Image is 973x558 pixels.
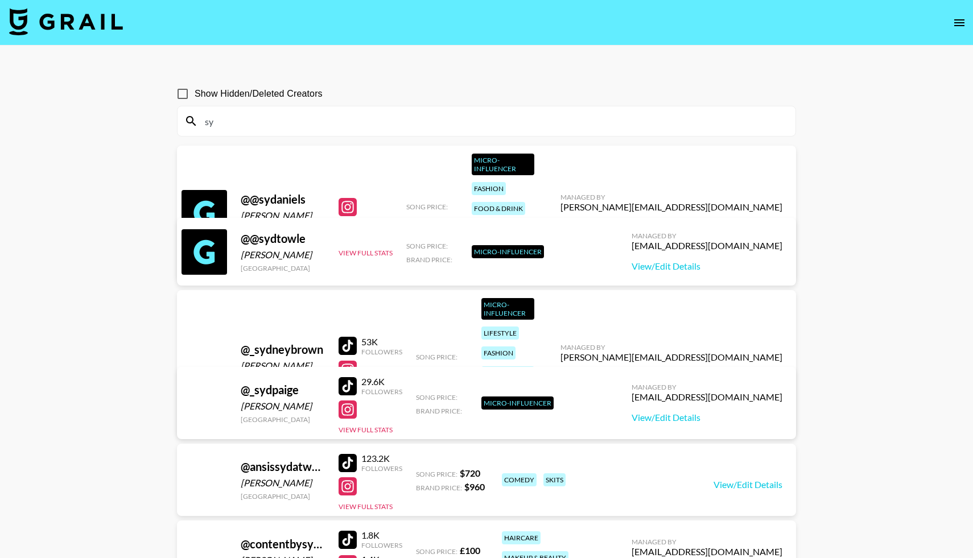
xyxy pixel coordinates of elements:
[416,353,457,361] span: Song Price:
[416,470,457,478] span: Song Price:
[464,481,485,492] strong: $ 960
[241,492,325,501] div: [GEOGRAPHIC_DATA]
[339,249,393,257] button: View Full Stats
[361,376,402,387] div: 29.6K
[406,242,448,250] span: Song Price:
[481,326,519,340] div: lifestyle
[9,8,123,35] img: Grail Talent
[361,348,402,356] div: Followers
[241,537,325,551] div: @ contentbysyd1
[361,464,402,473] div: Followers
[560,201,782,213] div: [PERSON_NAME][EMAIL_ADDRESS][DOMAIN_NAME]
[460,545,480,556] strong: £ 100
[560,352,782,363] div: [PERSON_NAME][EMAIL_ADDRESS][DOMAIN_NAME]
[632,391,782,403] div: [EMAIL_ADDRESS][DOMAIN_NAME]
[361,336,402,348] div: 53K
[339,502,393,511] button: View Full Stats
[543,473,566,486] div: skits
[241,342,325,357] div: @ _sydneybrown
[241,360,325,371] div: [PERSON_NAME]
[241,383,325,397] div: @ _sydpaige
[560,343,782,352] div: Managed By
[460,468,480,478] strong: $ 720
[241,415,325,424] div: [GEOGRAPHIC_DATA]
[406,202,448,211] span: Song Price:
[472,245,544,258] div: Micro-Influencer
[481,396,554,410] div: Micro-Influencer
[948,11,971,34] button: open drawer
[632,261,782,272] a: View/Edit Details
[241,232,325,246] div: @ @sydtowle
[416,366,462,375] span: Brand Price:
[339,425,393,434] button: View Full Stats
[406,216,452,225] span: Brand Price:
[632,383,782,391] div: Managed By
[241,249,325,261] div: [PERSON_NAME]
[632,232,782,240] div: Managed By
[241,400,325,412] div: [PERSON_NAME]
[632,538,782,546] div: Managed By
[241,477,325,489] div: [PERSON_NAME]
[361,453,402,464] div: 123.2K
[560,193,782,201] div: Managed By
[361,387,402,396] div: Followers
[472,182,506,195] div: fashion
[481,366,534,388] div: makeup & beauty
[195,87,323,101] span: Show Hidden/Deleted Creators
[416,547,457,556] span: Song Price:
[632,412,782,423] a: View/Edit Details
[416,393,457,402] span: Song Price:
[502,473,537,486] div: comedy
[472,154,534,175] div: Micro-Influencer
[198,112,789,130] input: Search by User Name
[632,240,782,251] div: [EMAIL_ADDRESS][DOMAIN_NAME]
[632,546,782,557] div: [EMAIL_ADDRESS][DOMAIN_NAME]
[361,541,402,549] div: Followers
[241,210,325,221] div: [PERSON_NAME]
[416,407,462,415] span: Brand Price:
[481,298,534,320] div: Micro-Influencer
[241,264,325,272] div: [GEOGRAPHIC_DATA]
[361,530,402,541] div: 1.8K
[502,531,541,544] div: haircare
[241,192,325,206] div: @ @sydaniels
[416,483,462,492] span: Brand Price:
[472,202,525,215] div: food & drink
[481,346,516,359] div: fashion
[406,255,452,264] span: Brand Price:
[714,479,782,490] a: View/Edit Details
[241,460,325,474] div: @ ansissydatwalk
